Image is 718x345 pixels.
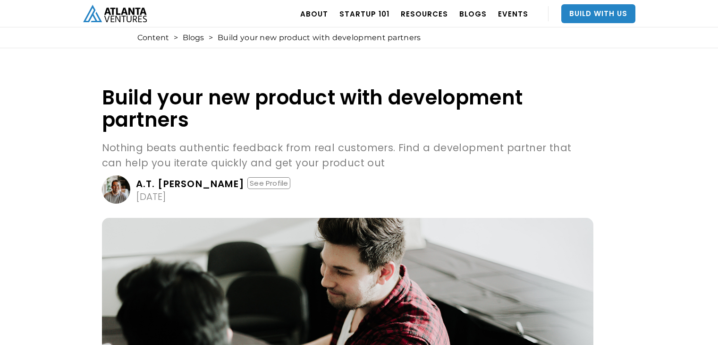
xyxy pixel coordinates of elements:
[401,0,448,27] a: RESOURCES
[300,0,328,27] a: ABOUT
[209,33,213,43] div: >
[561,4,635,23] a: Build With Us
[174,33,178,43] div: >
[137,33,169,43] a: Content
[459,0,487,27] a: BLOGS
[247,177,290,189] div: See Profile
[136,179,245,189] div: A.T. [PERSON_NAME]
[102,86,593,131] h1: Build your new product with development partners
[102,175,593,204] a: A.T. [PERSON_NAME]See Profile[DATE]
[102,140,593,171] p: Nothing beats authentic feedback from real customers. Find a development partner that can help yo...
[136,192,166,201] div: [DATE]
[339,0,389,27] a: Startup 101
[218,33,421,43] div: Build your new product with development partners
[498,0,528,27] a: EVENTS
[183,33,204,43] a: Blogs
